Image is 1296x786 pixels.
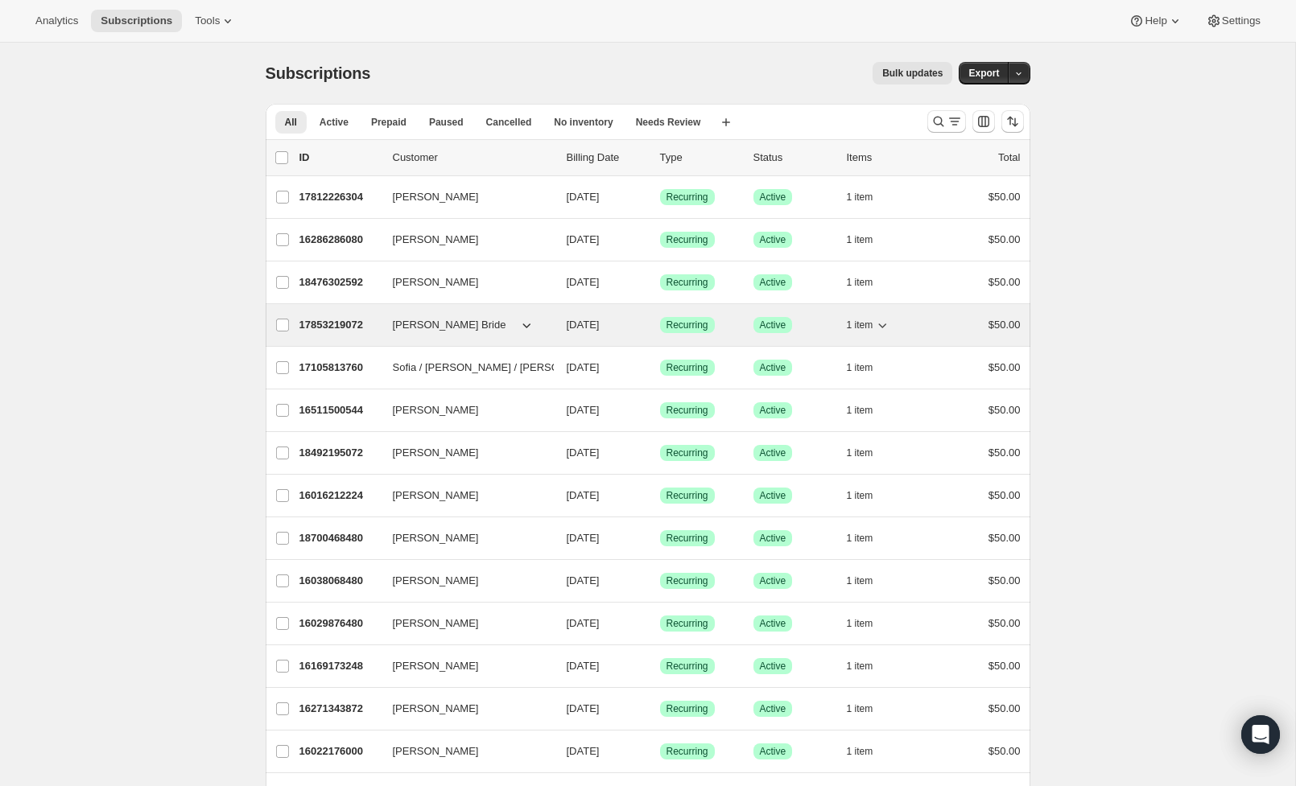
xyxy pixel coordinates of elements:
[989,489,1021,501] span: $50.00
[383,270,544,295] button: [PERSON_NAME]
[847,404,873,417] span: 1 item
[847,314,891,336] button: 1 item
[847,527,891,549] button: 1 item
[299,186,1021,208] div: 17812226304[PERSON_NAME][DATE]SuccessRecurringSuccessActive1 item$50.00
[567,532,600,544] span: [DATE]
[847,574,873,587] span: 1 item
[989,745,1021,757] span: $50.00
[667,276,708,289] span: Recurring
[760,745,786,758] span: Active
[299,655,1021,677] div: 16169173248[PERSON_NAME][DATE]SuccessRecurringSuccessActive1 item$50.00
[760,191,786,204] span: Active
[371,116,407,129] span: Prepaid
[299,530,380,546] p: 18700468480
[847,655,891,677] button: 1 item
[989,361,1021,373] span: $50.00
[667,745,708,758] span: Recurring
[299,573,380,589] p: 16038068480
[847,361,873,374] span: 1 item
[299,150,380,166] p: ID
[760,361,786,374] span: Active
[873,62,952,84] button: Bulk updates
[882,67,943,80] span: Bulk updates
[567,404,600,416] span: [DATE]
[299,314,1021,336] div: 17853219072[PERSON_NAME] Bride[DATE]SuccessRecurringSuccessActive1 item$50.00
[847,484,891,507] button: 1 item
[393,360,606,376] span: Sofia / [PERSON_NAME] / [PERSON_NAME]
[393,743,479,759] span: [PERSON_NAME]
[713,111,739,134] button: Create new view
[299,743,380,759] p: 16022176000
[847,319,873,331] span: 1 item
[393,445,479,461] span: [PERSON_NAME]
[299,701,380,717] p: 16271343872
[383,653,544,679] button: [PERSON_NAME]
[760,446,786,459] span: Active
[393,658,479,674] span: [PERSON_NAME]
[383,355,544,381] button: Sofia / [PERSON_NAME] / [PERSON_NAME]
[299,356,1021,379] div: 17105813760Sofia / [PERSON_NAME] / [PERSON_NAME][DATE]SuccessRecurringSuccessActive1 item$50.00
[299,445,380,461] p: 18492195072
[847,442,891,464] button: 1 item
[847,698,891,720] button: 1 item
[927,110,966,133] button: Search and filter results
[567,617,600,629] span: [DATE]
[383,184,544,210] button: [PERSON_NAME]
[847,617,873,630] span: 1 item
[989,660,1021,672] span: $50.00
[567,150,647,166] p: Billing Date
[667,617,708,630] span: Recurring
[760,489,786,502] span: Active
[393,150,554,166] p: Customer
[989,532,1021,544] span: $50.00
[35,14,78,27] span: Analytics
[299,399,1021,422] div: 16511500544[PERSON_NAME][DATE]SuccessRecurringSuccessActive1 item$50.00
[383,739,544,764] button: [PERSON_NAME]
[847,228,891,251] button: 1 item
[667,660,708,673] span: Recurring
[393,189,479,205] span: [PERSON_NAME]
[847,150,927,166] div: Items
[567,191,600,203] span: [DATE]
[667,404,708,417] span: Recurring
[667,361,708,374] span: Recurring
[989,191,1021,203] span: $50.00
[847,532,873,545] span: 1 item
[667,574,708,587] span: Recurring
[299,740,1021,763] div: 16022176000[PERSON_NAME][DATE]SuccessRecurringSuccessActive1 item$50.00
[753,150,834,166] p: Status
[393,232,479,248] span: [PERSON_NAME]
[667,489,708,502] span: Recurring
[486,116,532,129] span: Cancelled
[567,233,600,245] span: [DATE]
[299,442,1021,464] div: 18492195072[PERSON_NAME][DATE]SuccessRecurringSuccessActive1 item$50.00
[195,14,220,27] span: Tools
[567,489,600,501] span: [DATE]
[299,271,1021,294] div: 18476302592[PERSON_NAME][DATE]SuccessRecurringSuccessActive1 item$50.00
[185,10,246,32] button: Tools
[567,702,600,714] span: [DATE]
[266,64,371,82] span: Subscriptions
[393,573,479,589] span: [PERSON_NAME]
[393,274,479,290] span: [PERSON_NAME]
[429,116,464,129] span: Paused
[393,317,506,333] span: [PERSON_NAME] Bride
[760,617,786,630] span: Active
[299,360,380,376] p: 17105813760
[968,67,999,80] span: Export
[393,530,479,546] span: [PERSON_NAME]
[383,696,544,722] button: [PERSON_NAME]
[567,446,600,459] span: [DATE]
[667,191,708,204] span: Recurring
[667,319,708,331] span: Recurring
[667,233,708,246] span: Recurring
[989,702,1021,714] span: $50.00
[383,568,544,594] button: [PERSON_NAME]
[847,660,873,673] span: 1 item
[847,186,891,208] button: 1 item
[567,319,600,331] span: [DATE]
[989,446,1021,459] span: $50.00
[989,404,1021,416] span: $50.00
[1196,10,1270,32] button: Settings
[383,440,544,466] button: [PERSON_NAME]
